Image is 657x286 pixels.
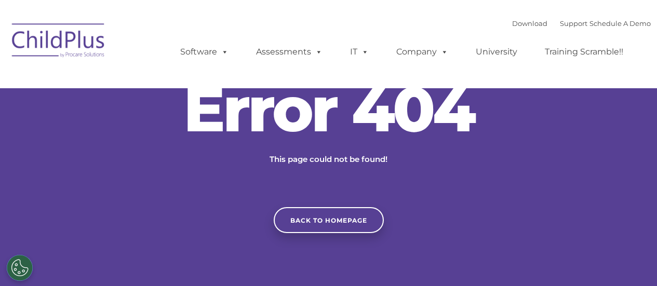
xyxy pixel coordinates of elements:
[246,42,333,62] a: Assessments
[7,16,111,68] img: ChildPlus by Procare Solutions
[7,255,33,281] button: Cookies Settings
[173,78,485,140] h2: Error 404
[465,42,528,62] a: University
[170,42,239,62] a: Software
[340,42,379,62] a: IT
[512,19,651,28] font: |
[560,19,587,28] a: Support
[534,42,634,62] a: Training Scramble!!
[220,153,438,166] p: This page could not be found!
[274,207,384,233] a: Back to homepage
[589,19,651,28] a: Schedule A Demo
[386,42,459,62] a: Company
[512,19,547,28] a: Download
